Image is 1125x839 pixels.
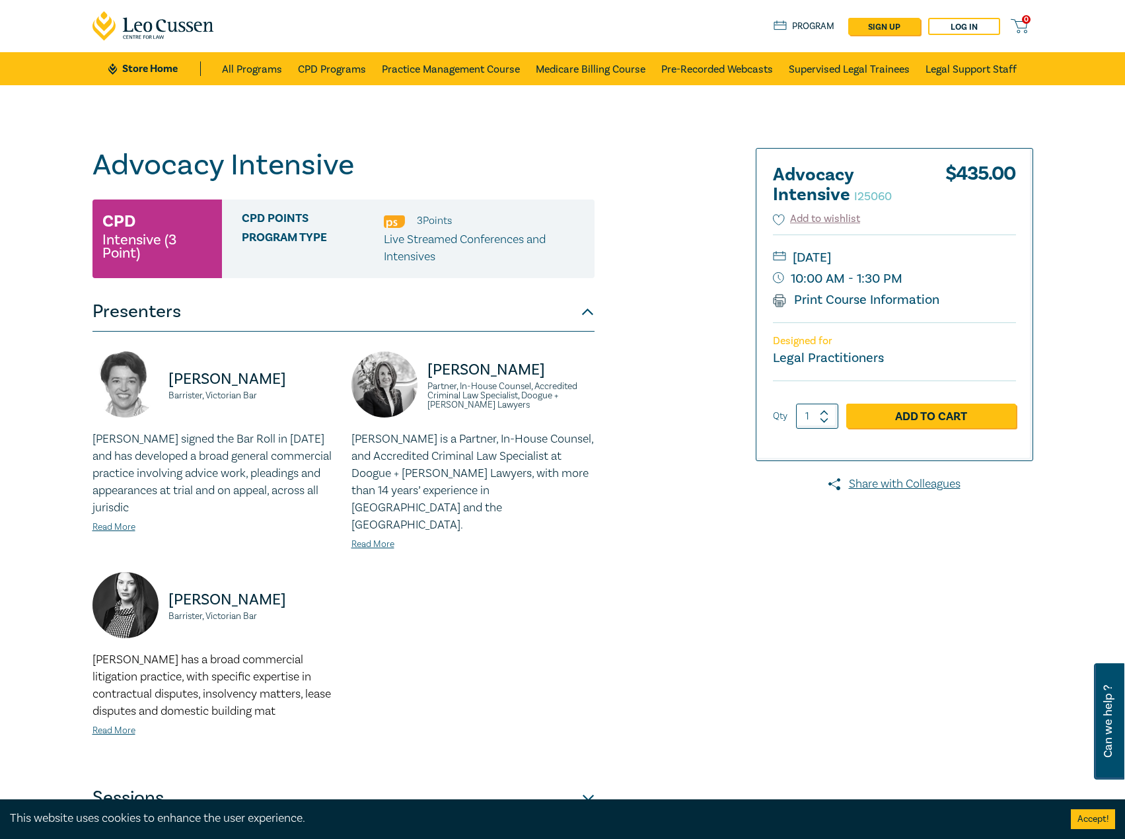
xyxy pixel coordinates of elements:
[945,165,1016,211] div: $ 435.00
[92,292,595,332] button: Presenters
[756,476,1033,493] a: Share with Colleagues
[10,810,1051,827] div: This website uses cookies to enhance the user experience.
[427,359,595,381] p: [PERSON_NAME]
[108,61,200,76] a: Store Home
[351,538,394,550] a: Read More
[661,52,773,85] a: Pre-Recorded Webcasts
[92,521,135,533] a: Read More
[92,778,595,818] button: Sessions
[92,652,331,719] span: [PERSON_NAME] has a broad commercial litigation practice, with specific expertise in contractual ...
[846,404,1016,429] a: Add to Cart
[773,409,787,423] label: Qty
[102,209,135,233] h3: CPD
[1022,15,1031,24] span: 0
[168,612,336,621] small: Barrister, Victorian Bar
[773,211,861,227] button: Add to wishlist
[417,212,452,229] li: 3 Point s
[222,52,282,85] a: All Programs
[773,291,940,309] a: Print Course Information
[1102,671,1114,772] span: Can we help ?
[773,165,918,205] h2: Advocacy Intensive
[168,369,336,390] p: [PERSON_NAME]
[102,233,212,260] small: Intensive (3 Point)
[536,52,645,85] a: Medicare Billing Course
[351,351,417,418] img: https://s3.ap-southeast-2.amazonaws.com/leo-cussen-store-production-content/Contacts/Sophie%20Par...
[854,189,892,204] small: I25060
[796,404,838,429] input: 1
[928,18,1000,35] a: Log in
[773,335,1016,347] p: Designed for
[427,382,595,410] small: Partner, In-House Counsel, Accredited Criminal Law Specialist, Doogue + [PERSON_NAME] Lawyers
[382,52,520,85] a: Practice Management Course
[384,215,405,228] img: Professional Skills
[773,247,1016,268] small: [DATE]
[351,431,595,534] p: [PERSON_NAME] is a Partner, In-House Counsel, and Accredited Criminal Law Specialist at Doogue + ...
[1071,809,1115,829] button: Accept cookies
[92,148,595,182] h1: Advocacy Intensive
[242,212,384,229] span: CPD Points
[774,19,835,34] a: Program
[848,18,920,35] a: sign up
[92,431,336,517] p: [PERSON_NAME] signed the Bar Roll in [DATE] and has developed a broad general commercial practice...
[773,268,1016,289] small: 10:00 AM - 1:30 PM
[773,349,884,367] small: Legal Practitioners
[92,725,135,737] a: Read More
[789,52,910,85] a: Supervised Legal Trainees
[92,351,159,418] img: https://s3.ap-southeast-2.amazonaws.com/leo-cussen-store-production-content/Contacts/Kate%20Ander...
[168,589,336,610] p: [PERSON_NAME]
[925,52,1017,85] a: Legal Support Staff
[242,231,384,266] span: Program type
[92,572,159,638] img: https://s3.ap-southeast-2.amazonaws.com/leo-cussen-store-production-content/Contacts/Rhiannon%20M...
[384,231,585,266] p: Live Streamed Conferences and Intensives
[168,391,336,400] small: Barrister, Victorian Bar
[298,52,366,85] a: CPD Programs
